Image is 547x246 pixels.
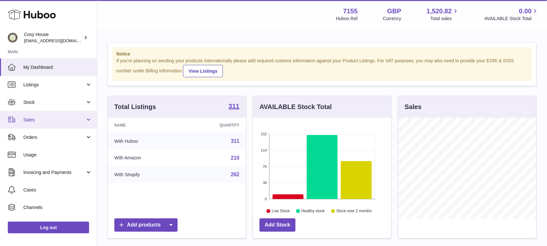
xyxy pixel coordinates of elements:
[24,31,82,44] div: Cosy House
[336,209,372,213] text: Stock over 2 months
[484,16,539,22] span: AVAILABLE Stock Total
[405,103,422,111] h3: Sales
[23,64,92,70] span: My Dashboard
[427,7,452,16] span: 1,520.82
[343,7,358,16] strong: 7155
[114,218,178,232] a: Add products
[114,103,156,111] h3: Total Listings
[272,209,290,213] text: Low Stock
[261,148,267,152] text: 114
[23,152,92,158] span: Usage
[23,204,92,211] span: Channels
[231,155,239,161] a: 210
[336,16,358,22] div: Huboo Ref
[484,7,539,22] a: 0.00 AVAILABLE Stock Total
[263,181,267,185] text: 38
[263,165,267,168] text: 76
[519,7,532,16] span: 0.00
[260,103,332,111] h3: AVAILABLE Stock Total
[108,133,183,150] td: With Huboo
[229,103,239,109] strong: 311
[265,197,267,201] text: 0
[260,218,296,232] a: Add Stock
[183,65,223,77] a: View Listings
[8,33,17,43] img: info@wholesomegoods.com
[116,58,528,77] div: If you're planning on sending your products internationally please add required customs informati...
[23,82,85,88] span: Listings
[301,209,325,213] text: Healthy stock
[23,169,85,176] span: Invoicing and Payments
[23,187,92,193] span: Cases
[23,99,85,105] span: Stock
[23,117,85,123] span: Sales
[383,16,402,22] div: Currency
[23,134,85,141] span: Orders
[231,138,239,144] a: 311
[183,118,246,133] th: Quantity
[8,222,89,233] a: Log out
[116,51,528,57] strong: Notice
[261,132,267,136] text: 152
[108,150,183,166] td: With Amazon
[427,7,460,22] a: 1,520.82 Total sales
[24,38,95,43] span: [EMAIL_ADDRESS][DOMAIN_NAME]
[108,166,183,183] td: With Shopify
[229,103,239,111] a: 311
[387,7,401,16] strong: GBP
[231,172,239,177] a: 262
[108,118,183,133] th: Name
[430,16,459,22] span: Total sales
